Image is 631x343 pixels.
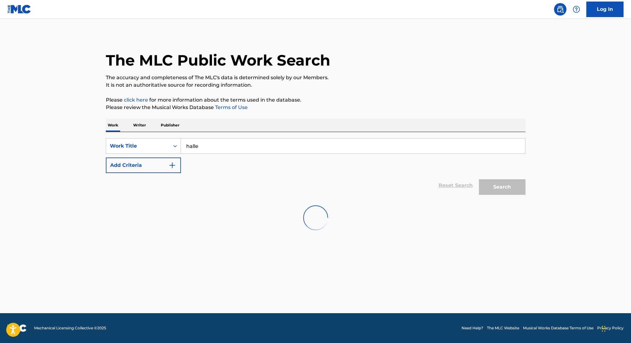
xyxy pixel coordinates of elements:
[487,325,519,331] a: The MLC Website
[106,138,525,198] form: Search Form
[557,6,564,13] img: search
[214,104,248,110] a: Terms of Use
[303,205,328,230] img: preloader
[159,119,181,132] p: Publisher
[7,5,31,14] img: MLC Logo
[570,3,583,16] div: Help
[523,325,593,331] a: Musical Works Database Terms of Use
[602,319,606,338] div: Drag
[7,324,27,332] img: logo
[131,119,148,132] p: Writer
[106,104,525,111] p: Please review the Musical Works Database
[106,158,181,173] button: Add Criteria
[462,325,483,331] a: Need Help?
[597,325,624,331] a: Privacy Policy
[554,3,566,16] a: Public Search
[106,96,525,104] p: Please for more information about the terms used in the database.
[586,2,624,17] a: Log In
[106,119,120,132] p: Work
[169,162,176,169] img: 9d2ae6d4665cec9f34b9.svg
[110,142,166,150] div: Work Title
[106,51,330,70] h1: The MLC Public Work Search
[106,74,525,81] p: The accuracy and completeness of The MLC's data is determined solely by our Members.
[600,313,631,343] iframe: Chat Widget
[124,97,148,103] a: click here
[106,81,525,89] p: It is not an authoritative source for recording information.
[34,325,106,331] span: Mechanical Licensing Collective © 2025
[573,6,580,13] img: help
